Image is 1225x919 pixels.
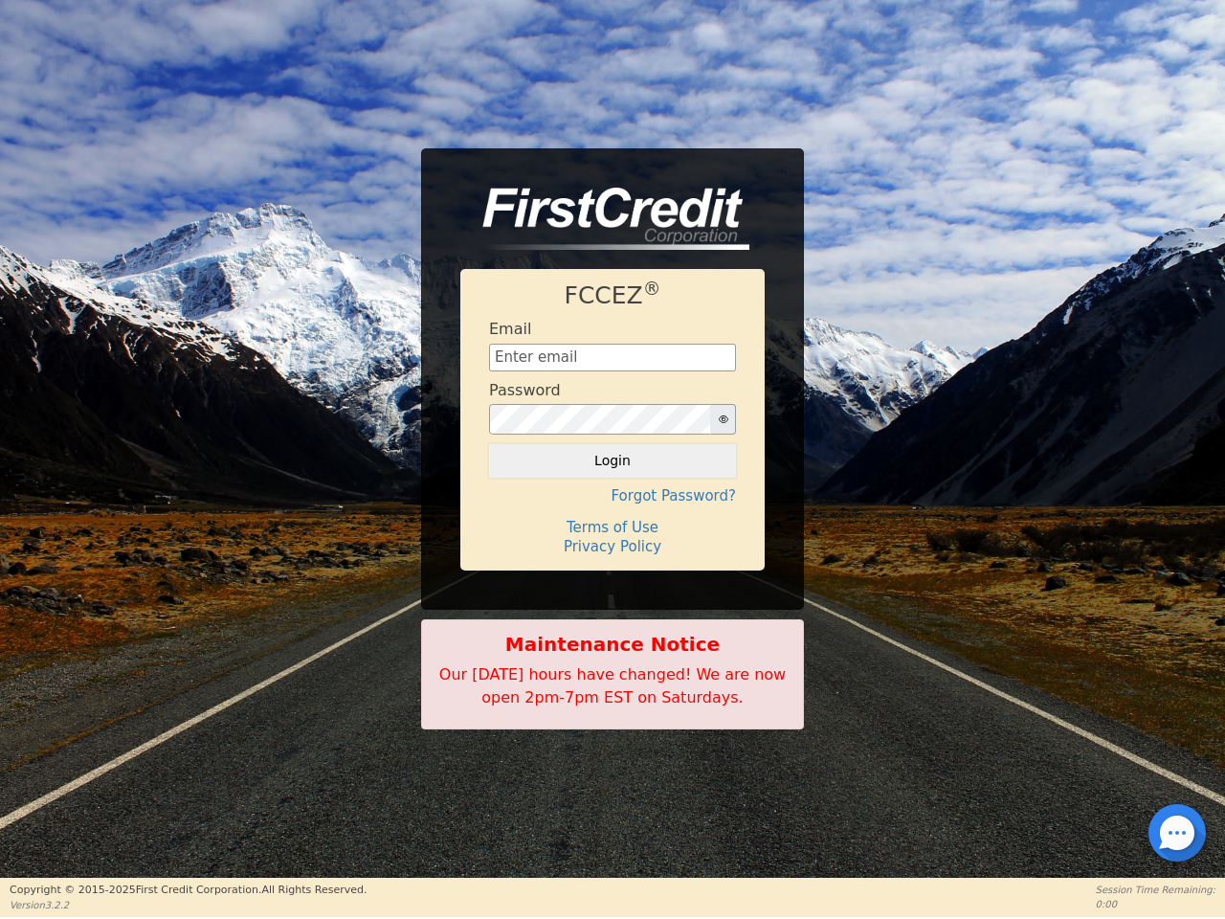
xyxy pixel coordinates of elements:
[460,188,749,251] img: logo-CMu_cnol.png
[489,538,736,555] h4: Privacy Policy
[489,320,531,338] h4: Email
[489,281,736,310] h1: FCCEZ
[643,279,661,299] sup: ®
[432,630,793,659] b: Maintenance Notice
[1096,897,1215,911] p: 0:00
[439,665,786,706] span: Our [DATE] hours have changed! We are now open 2pm-7pm EST on Saturdays.
[489,381,561,399] h4: Password
[1096,883,1215,897] p: Session Time Remaining:
[489,487,736,504] h4: Forgot Password?
[489,404,711,435] input: password
[489,519,736,536] h4: Terms of Use
[489,444,736,477] button: Login
[10,898,367,912] p: Version 3.2.2
[489,344,736,372] input: Enter email
[10,883,367,899] p: Copyright © 2015- 2025 First Credit Corporation.
[261,884,367,896] span: All Rights Reserved.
